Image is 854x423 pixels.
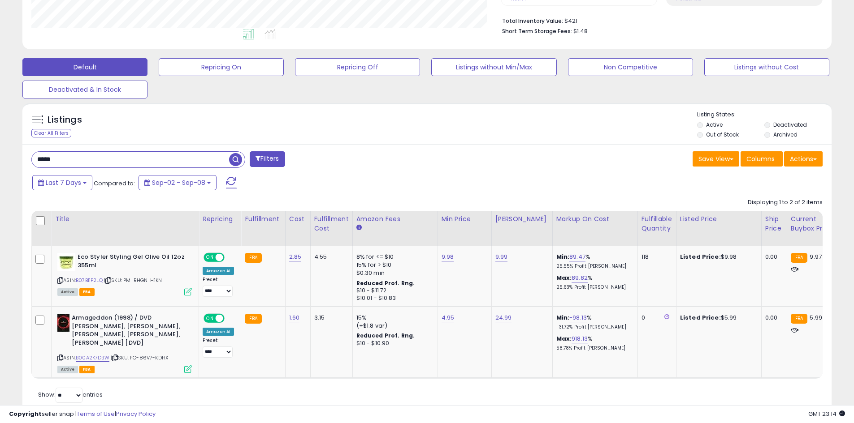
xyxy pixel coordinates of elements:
[495,252,508,261] a: 9.99
[706,131,739,138] label: Out of Stock
[104,277,162,284] span: | SKU: PM-RHGN-H1KN
[556,263,631,269] p: 25.55% Profit [PERSON_NAME]
[680,313,721,322] b: Listed Price:
[57,288,78,296] span: All listings currently available for purchase on Amazon
[57,314,69,332] img: 415nIfmXxYL._SL40_.jpg
[791,214,837,233] div: Current Buybox Price
[680,314,754,322] div: $5.99
[495,214,549,224] div: [PERSON_NAME]
[203,214,237,224] div: Repricing
[442,214,488,224] div: Min Price
[245,253,261,263] small: FBA
[784,151,823,167] button: Actions
[442,252,454,261] a: 9.98
[556,252,570,261] b: Min:
[556,345,631,351] p: 58.78% Profit [PERSON_NAME]
[568,58,693,76] button: Non Competitive
[573,27,588,35] span: $1.48
[746,154,775,163] span: Columns
[22,58,147,76] button: Default
[289,252,302,261] a: 2.85
[38,390,103,399] span: Show: entries
[57,253,192,295] div: ASIN:
[502,27,572,35] b: Short Term Storage Fees:
[356,253,431,261] div: 8% for <= $10
[295,58,420,76] button: Repricing Off
[556,334,572,343] b: Max:
[642,314,669,322] div: 0
[57,314,192,372] div: ASIN:
[556,214,634,224] div: Markup on Cost
[76,354,109,362] a: B00A2K7DBW
[697,111,832,119] p: Listing States:
[223,315,238,322] span: OFF
[808,410,845,418] span: 2025-09-16 23:14 GMT
[78,253,186,272] b: Eco Styler Styling Gel Olive Oil 12oz 355ml
[556,335,631,351] div: %
[76,277,103,284] a: B07B11P2LQ
[765,214,783,233] div: Ship Price
[289,313,300,322] a: 1.60
[356,322,431,330] div: (+$1.8 var)
[250,151,285,167] button: Filters
[152,178,205,187] span: Sep-02 - Sep-08
[741,151,783,167] button: Columns
[556,274,631,291] div: %
[203,338,234,358] div: Preset:
[502,17,563,25] b: Total Inventory Value:
[791,253,807,263] small: FBA
[356,340,431,347] div: $10 - $10.90
[773,121,807,128] label: Deactivated
[94,179,135,188] span: Compared to:
[791,314,807,324] small: FBA
[314,214,349,233] div: Fulfillment Cost
[642,214,672,233] div: Fulfillable Quantity
[223,254,238,261] span: OFF
[356,224,362,232] small: Amazon Fees.
[572,334,588,343] a: 918.13
[356,332,415,339] b: Reduced Prof. Rng.
[552,211,637,246] th: The percentage added to the cost of goods (COGS) that forms the calculator for Min & Max prices.
[48,114,82,126] h5: Listings
[773,131,798,138] label: Archived
[289,214,307,224] div: Cost
[572,273,588,282] a: 89.82
[79,288,95,296] span: FBA
[22,81,147,98] button: Deactivated & In Stock
[9,410,156,419] div: seller snap | |
[680,214,758,224] div: Listed Price
[495,313,512,322] a: 24.99
[31,129,71,137] div: Clear All Filters
[159,58,284,76] button: Repricing On
[356,287,431,295] div: $10 - $11.72
[356,279,415,287] b: Reduced Prof. Rng.
[57,366,78,373] span: All listings currently available for purchase on Amazon
[569,313,587,322] a: -98.13
[139,175,217,190] button: Sep-02 - Sep-08
[204,254,216,261] span: ON
[442,313,455,322] a: 4.95
[765,253,780,261] div: 0.00
[356,214,434,224] div: Amazon Fees
[203,328,234,336] div: Amazon AI
[245,314,261,324] small: FBA
[556,253,631,269] div: %
[556,273,572,282] b: Max:
[314,253,346,261] div: 4.55
[810,252,822,261] span: 9.97
[245,214,281,224] div: Fulfillment
[55,214,195,224] div: Title
[204,315,216,322] span: ON
[693,151,739,167] button: Save View
[680,253,754,261] div: $9.98
[680,252,721,261] b: Listed Price:
[356,295,431,302] div: $10.01 - $10.83
[72,314,181,349] b: Armageddon (1998) / DVD [PERSON_NAME], [PERSON_NAME], [PERSON_NAME], [PERSON_NAME], [PERSON_NAME]...
[79,366,95,373] span: FBA
[642,253,669,261] div: 118
[502,15,816,26] li: $421
[556,324,631,330] p: -31.72% Profit [PERSON_NAME]
[704,58,829,76] button: Listings without Cost
[32,175,92,190] button: Last 7 Days
[748,198,823,207] div: Displaying 1 to 2 of 2 items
